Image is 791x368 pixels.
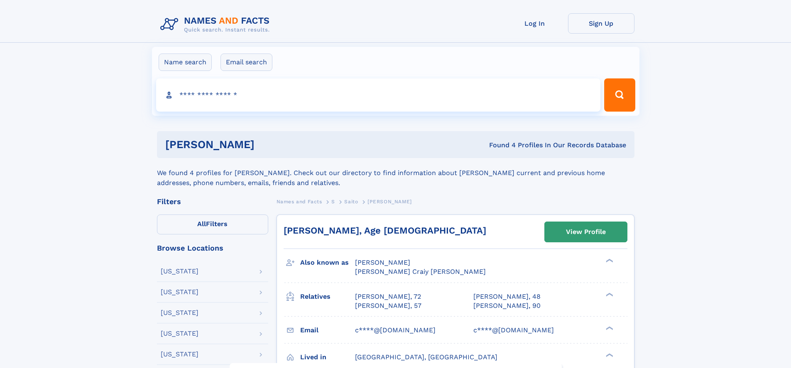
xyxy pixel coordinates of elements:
[165,139,372,150] h1: [PERSON_NAME]
[161,268,198,275] div: [US_STATE]
[157,198,268,205] div: Filters
[220,54,272,71] label: Email search
[331,199,335,205] span: S
[159,54,212,71] label: Name search
[300,323,355,337] h3: Email
[300,290,355,304] h3: Relatives
[367,199,412,205] span: [PERSON_NAME]
[277,196,322,207] a: Names and Facts
[157,13,277,36] img: Logo Names and Facts
[156,78,601,112] input: search input
[604,78,635,112] button: Search Button
[473,301,541,310] a: [PERSON_NAME], 90
[157,214,268,234] label: Filters
[284,225,486,236] a: [PERSON_NAME], Age [DEMOGRAPHIC_DATA]
[331,196,335,207] a: S
[355,268,486,275] span: [PERSON_NAME] Craiy [PERSON_NAME]
[473,292,541,301] a: [PERSON_NAME], 48
[161,330,198,337] div: [US_STATE]
[604,292,614,297] div: ❯
[157,244,268,252] div: Browse Locations
[355,301,421,310] a: [PERSON_NAME], 57
[161,289,198,295] div: [US_STATE]
[545,222,627,242] a: View Profile
[157,158,634,188] div: We found 4 profiles for [PERSON_NAME]. Check out our directory to find information about [PERSON_...
[604,352,614,358] div: ❯
[344,199,358,205] span: Saito
[355,258,410,266] span: [PERSON_NAME]
[604,325,614,331] div: ❯
[604,258,614,263] div: ❯
[300,350,355,364] h3: Lived in
[344,196,358,207] a: Saito
[355,353,497,361] span: [GEOGRAPHIC_DATA], [GEOGRAPHIC_DATA]
[300,256,355,270] h3: Also known as
[502,13,568,34] a: Log In
[372,141,626,150] div: Found 4 Profiles In Our Records Database
[568,13,634,34] a: Sign Up
[355,292,421,301] a: [PERSON_NAME], 72
[566,222,606,241] div: View Profile
[161,310,198,316] div: [US_STATE]
[197,220,206,228] span: All
[161,351,198,358] div: [US_STATE]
